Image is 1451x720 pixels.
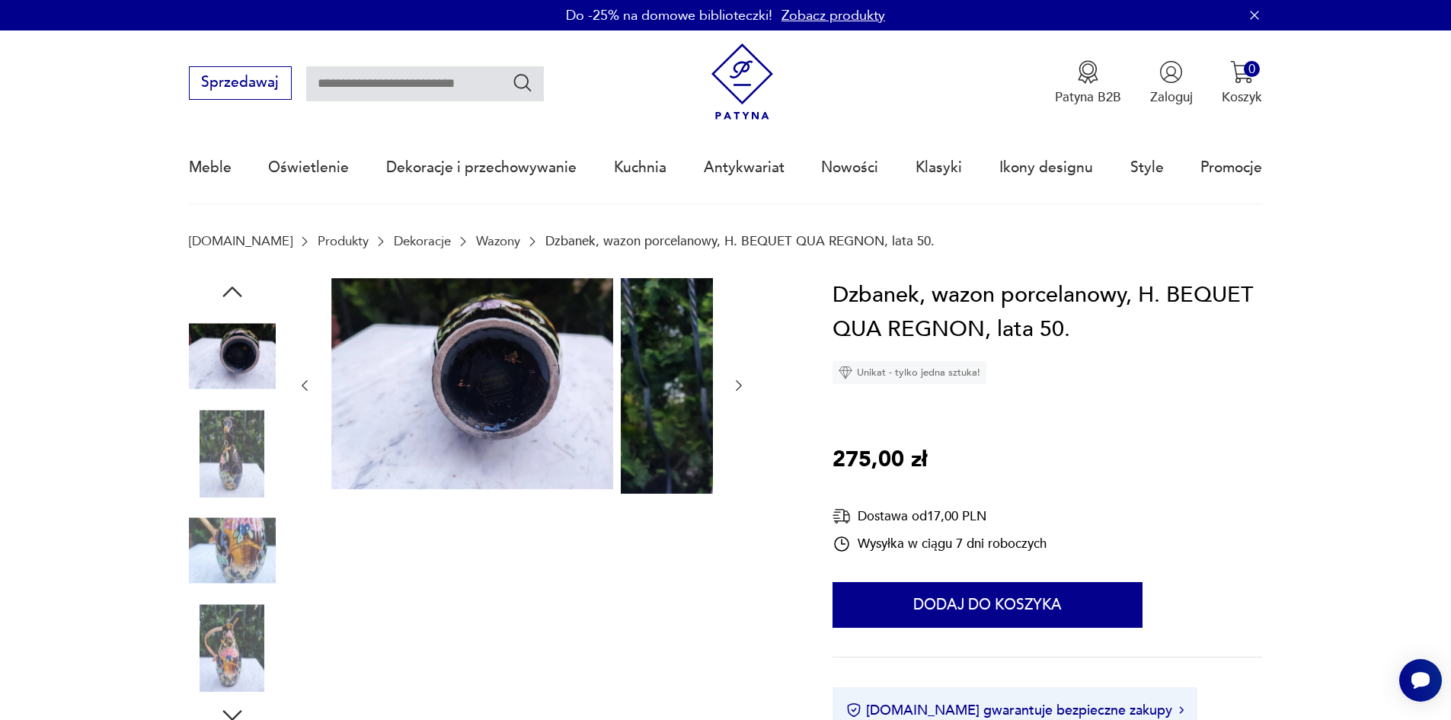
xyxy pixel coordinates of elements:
button: Sprzedawaj [189,66,292,100]
p: Zaloguj [1150,88,1193,106]
img: Zdjęcie produktu Dzbanek, wazon porcelanowy, H. BEQUET QUA REGNON, lata 50. [189,313,276,400]
img: Ikona diamentu [839,366,852,379]
a: Produkty [318,234,369,248]
a: Ikona medaluPatyna B2B [1055,60,1121,106]
img: Ikona medalu [1076,60,1100,84]
button: 0Koszyk [1222,60,1262,106]
img: Zdjęcie produktu Dzbanek, wazon porcelanowy, H. BEQUET QUA REGNON, lata 50. [189,604,276,691]
img: Ikona certyfikatu [846,702,861,718]
a: Antykwariat [704,133,785,203]
p: Dzbanek, wazon porcelanowy, H. BEQUET QUA REGNON, lata 50. [545,234,935,248]
button: Szukaj [512,72,534,94]
img: Patyna - sklep z meblami i dekoracjami vintage [704,43,781,120]
div: Wysyłka w ciągu 7 dni roboczych [833,535,1047,553]
a: [DOMAIN_NAME] [189,234,292,248]
p: Koszyk [1222,88,1262,106]
a: Ikony designu [999,133,1093,203]
a: Nowości [821,133,878,203]
img: Zdjęcie produktu Dzbanek, wazon porcelanowy, H. BEQUET QUA REGNON, lata 50. [331,278,613,490]
a: Dekoracje [394,234,451,248]
a: Oświetlenie [268,133,349,203]
a: Promocje [1200,133,1262,203]
img: Ikonka użytkownika [1159,60,1183,84]
a: Sprzedawaj [189,78,292,90]
iframe: Smartsupp widget button [1399,659,1442,702]
p: Do -25% na domowe biblioteczki! [566,6,772,25]
div: 0 [1244,61,1260,77]
a: Klasyki [916,133,962,203]
img: Zdjęcie produktu Dzbanek, wazon porcelanowy, H. BEQUET QUA REGNON, lata 50. [621,278,903,654]
a: Meble [189,133,232,203]
a: Wazony [476,234,520,248]
a: Dekoracje i przechowywanie [386,133,577,203]
img: Zdjęcie produktu Dzbanek, wazon porcelanowy, H. BEQUET QUA REGNON, lata 50. [189,507,276,594]
p: 275,00 zł [833,443,927,478]
button: Dodaj do koszyka [833,582,1143,628]
img: Ikona dostawy [833,507,851,526]
button: [DOMAIN_NAME] gwarantuje bezpieczne zakupy [846,701,1184,720]
img: Ikona koszyka [1230,60,1254,84]
button: Patyna B2B [1055,60,1121,106]
p: Patyna B2B [1055,88,1121,106]
button: Zaloguj [1150,60,1193,106]
a: Kuchnia [614,133,666,203]
div: Dostawa od 17,00 PLN [833,507,1047,526]
a: Style [1130,133,1164,203]
h1: Dzbanek, wazon porcelanowy, H. BEQUET QUA REGNON, lata 50. [833,278,1262,347]
div: Unikat - tylko jedna sztuka! [833,361,986,384]
a: Zobacz produkty [781,6,885,25]
img: Zdjęcie produktu Dzbanek, wazon porcelanowy, H. BEQUET QUA REGNON, lata 50. [189,410,276,497]
img: Ikona strzałki w prawo [1179,706,1184,714]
